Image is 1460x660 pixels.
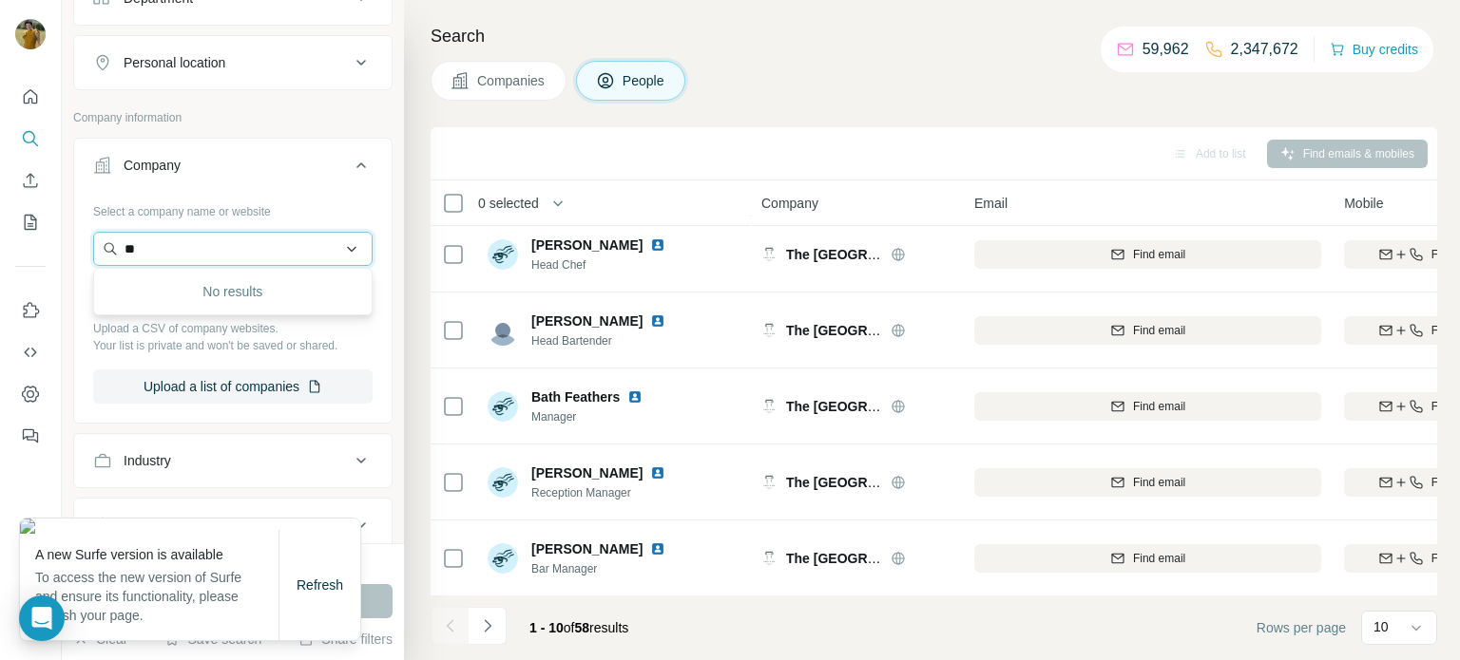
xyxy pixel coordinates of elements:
[15,122,46,156] button: Search
[575,620,590,635] span: 58
[283,568,356,602] button: Refresh
[1133,398,1185,415] span: Find email
[1133,474,1185,491] span: Find email
[93,369,373,404] button: Upload a list of companies
[1133,322,1185,339] span: Find email
[1133,550,1185,567] span: Find email
[15,293,46,328] button: Use Surfe on LinkedIn
[124,53,225,72] div: Personal location
[761,399,777,414] img: Logo of The Royal Crescent Hotel AND Spa
[15,335,46,369] button: Use Surfe API
[469,607,507,645] button: Navigate to next page
[1231,38,1298,61] p: 2,347,672
[650,313,665,329] img: LinkedIn logo
[786,399,955,414] span: The [GEOGRAPHIC_DATA]
[1330,36,1418,63] button: Buy credits
[93,337,373,354] p: Your list is private and won't be saved or shared.
[35,568,279,625] p: To access the new version of Surfe and ensure its functionality, please refresh your page.
[627,389,643,405] img: LinkedIn logo
[124,451,171,470] div: Industry
[488,467,518,498] img: Avatar
[761,247,777,262] img: Logo of The Royal Crescent Hotel AND Spa
[531,387,620,406] span: Bath Feathers
[531,256,673,273] span: Head Chef
[124,516,193,535] div: HQ location
[20,519,360,534] img: e4103290-fddc-45fb-9911-8afb7bce3dce
[650,237,665,253] img: LinkedIn logo
[74,502,392,548] button: HQ location
[761,323,777,338] img: Logo of The Royal Crescent Hotel AND Spa
[124,156,181,175] div: Company
[761,551,777,566] img: Logo of The Royal Crescent Hotel AND Spa
[15,19,46,49] img: Avatar
[93,320,373,337] p: Upload a CSV of company websites.
[650,465,665,481] img: LinkedIn logo
[431,23,1437,49] h4: Search
[93,196,373,220] div: Select a company name or website
[488,239,518,270] img: Avatar
[531,484,673,501] span: Reception Manager
[35,545,279,564] p: A new Surfe version is available
[529,620,564,635] span: 1 - 10
[761,194,818,213] span: Company
[15,205,46,239] button: My lists
[786,551,955,566] span: The [GEOGRAPHIC_DATA]
[531,463,643,482] span: [PERSON_NAME]
[488,315,518,346] img: Avatar
[15,377,46,411] button: Dashboard
[297,577,343,593] span: Refresh
[974,316,1321,345] button: Find email
[974,194,1008,213] span: Email
[531,311,643,330] span: [PERSON_NAME]
[488,391,518,422] img: Avatar
[74,40,392,85] button: Personal location
[1143,38,1189,61] p: 59,962
[531,332,673,349] span: Head Bartender
[15,80,46,114] button: Quick start
[1344,194,1383,213] span: Mobile
[531,539,643,558] span: [PERSON_NAME]
[478,194,539,213] span: 0 selected
[19,595,65,641] div: Open Intercom Messenger
[564,620,575,635] span: of
[1257,618,1346,637] span: Rows per page
[477,71,547,90] span: Companies
[74,142,392,196] button: Company
[488,543,518,574] img: Avatar
[15,163,46,198] button: Enrich CSV
[531,560,673,577] span: Bar Manager
[761,475,777,490] img: Logo of The Royal Crescent Hotel AND Spa
[623,71,666,90] span: People
[974,544,1321,573] button: Find email
[974,392,1321,421] button: Find email
[1133,246,1185,263] span: Find email
[529,620,628,635] span: results
[974,240,1321,269] button: Find email
[15,419,46,453] button: Feedback
[786,475,955,490] span: The [GEOGRAPHIC_DATA]
[974,468,1321,497] button: Find email
[786,247,955,262] span: The [GEOGRAPHIC_DATA]
[98,273,368,311] div: No results
[650,541,665,556] img: LinkedIn logo
[74,438,392,483] button: Industry
[531,408,650,425] span: Manager
[786,323,955,338] span: The [GEOGRAPHIC_DATA]
[1374,617,1389,636] p: 10
[531,236,643,255] span: [PERSON_NAME]
[73,109,393,126] p: Company information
